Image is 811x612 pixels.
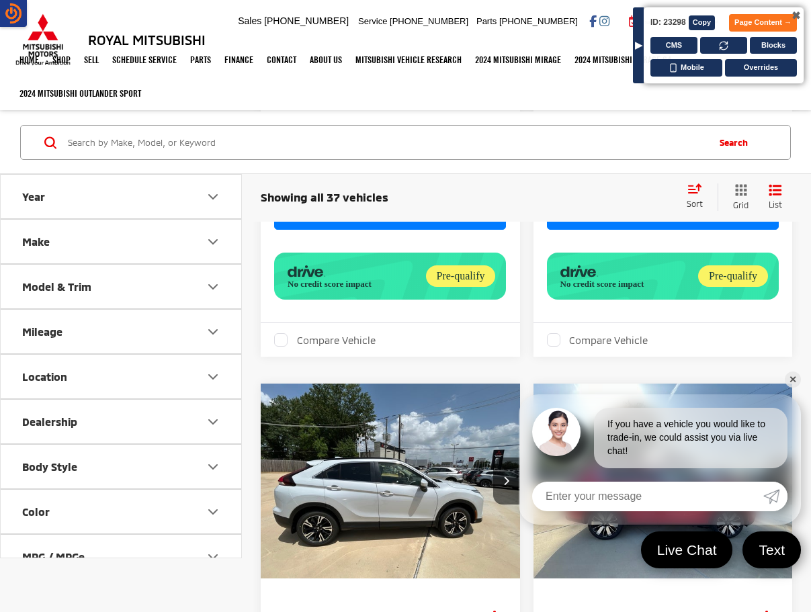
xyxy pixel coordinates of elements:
button: MakeMake [1,220,243,263]
a: 2025 Mitsubishi Eclipse Cross SE2025 Mitsubishi Eclipse Cross SE2025 Mitsubishi Eclipse Cross SE2... [260,384,521,578]
span: Grid [733,200,749,211]
a: About Us [303,43,349,77]
a: Home [13,43,46,77]
button: Overrides [725,59,797,77]
a: Service [619,15,679,28]
button: Mobile [650,59,722,77]
span: [PHONE_NUMBER] [390,16,468,26]
span: Sales [238,15,261,26]
button: Select sort value [680,183,718,210]
span: Text [752,541,792,559]
input: Enter your message [532,482,763,511]
button: Copy [689,15,716,30]
div: Mileage [22,325,62,338]
a: Instagram: Click to visit our Instagram page [599,15,609,26]
span: ID: 23298 [650,17,686,28]
h3: Royal Mitsubishi [88,32,206,47]
button: Blocks [750,37,797,54]
div: Body Style [22,460,77,473]
div: Location [205,369,221,385]
button: YearYear [1,175,243,218]
button: Grid View [718,183,759,211]
div: Dealership [205,414,221,430]
a: Contact [260,43,303,77]
div: Year [205,189,221,205]
span: List [769,199,782,210]
span: [PHONE_NUMBER] [499,16,578,26]
span: Live Chat [650,541,724,559]
input: Search by Make, Model, or Keyword [67,126,706,159]
a: Text [742,531,801,568]
a: Submit [763,482,787,511]
button: Model & TrimModel & Trim [1,265,243,308]
div: Model & Trim [205,279,221,295]
a: Shop [46,43,77,77]
img: 2025 Mitsubishi Outlander SE [533,384,794,579]
a: 2024 Mitsubishi Mirage [468,43,568,77]
a: Facebook: Click to visit our Facebook page [589,15,597,26]
div: Model & Trim [22,280,91,293]
div: Color [205,504,221,520]
a: Sell [77,43,105,77]
button: Body StyleBody Style [1,445,243,488]
button: DealershipDealership [1,400,243,443]
img: Mitsubishi [13,13,73,66]
div: Body Style [205,459,221,475]
div: Make [205,234,221,250]
a: 2024 Mitsubishi Outlander SPORT [13,77,148,110]
a: Mitsubishi Vehicle Research [349,43,468,77]
div: If you have a vehicle you would like to trade-in, we could assist you via live chat! [594,408,787,468]
a: Finance [218,43,260,77]
span: ✖ [792,11,800,21]
div: Location [22,370,67,383]
span: [PHONE_NUMBER] [264,15,349,26]
span: Parts [476,16,497,26]
button: Search [706,126,767,159]
img: Agent profile photo [532,408,581,456]
button: Next image [493,457,520,505]
div: 2025 Mitsubishi Outlander SE 0 [533,384,794,578]
a: Live Chat [641,531,733,568]
button: List View [759,183,792,211]
span: Sort [687,199,703,208]
div: Color [22,505,50,518]
img: dealeron-brandmark-export.png [5,3,22,24]
button: LocationLocation [1,355,243,398]
button: ColorColor [1,490,243,533]
div: ▶ [633,7,644,83]
div: Make [22,235,50,248]
a: 2024 Mitsubishi Mirage G4 [568,43,678,77]
img: 2025 Mitsubishi Eclipse Cross SE [260,384,521,579]
a: 2025 Mitsubishi Outlander SE2025 Mitsubishi Outlander SE2025 Mitsubishi Outlander SE2025 Mitsubis... [533,384,794,578]
button: CMS [650,37,697,54]
div: Year [22,190,45,203]
span: Showing all 37 vehicles [261,190,388,204]
a: Schedule Service: Opens in a new tab [105,43,183,77]
div: Dealership [22,415,77,428]
button: Page Content → [729,14,797,32]
label: Compare Vehicle [547,333,648,347]
label: Compare Vehicle [274,333,376,347]
a: Parts: Opens in a new tab [183,43,218,77]
div: MPG / MPGe [22,550,85,563]
button: MileageMileage [1,310,243,353]
div: Mileage [205,324,221,340]
div: MPG / MPGe [205,549,221,565]
span: Service [358,16,387,26]
div: 2025 Mitsubishi Eclipse Cross SE 0 [260,384,521,578]
button: MPG / MPGeMPG / MPGe [1,535,243,578]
